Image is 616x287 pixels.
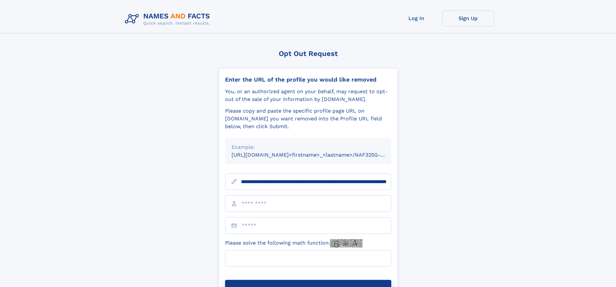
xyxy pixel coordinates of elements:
[232,152,404,158] small: [URL][DOMAIN_NAME]<firstname>_<lastname>/NAF325G-xxxxxxxx
[225,76,391,83] div: Enter the URL of the profile you would like removed
[232,143,385,151] div: Example:
[122,10,215,28] img: Logo Names and Facts
[442,10,494,26] a: Sign Up
[225,239,362,248] label: Please solve the following math function:
[218,50,398,58] div: Opt Out Request
[391,10,442,26] a: Log In
[225,88,391,103] div: You, or an authorized agent on your behalf, may request to opt-out of the sale of your informatio...
[225,107,391,130] div: Please copy and paste the specific profile page URL on [DOMAIN_NAME] you want removed into the Pr...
